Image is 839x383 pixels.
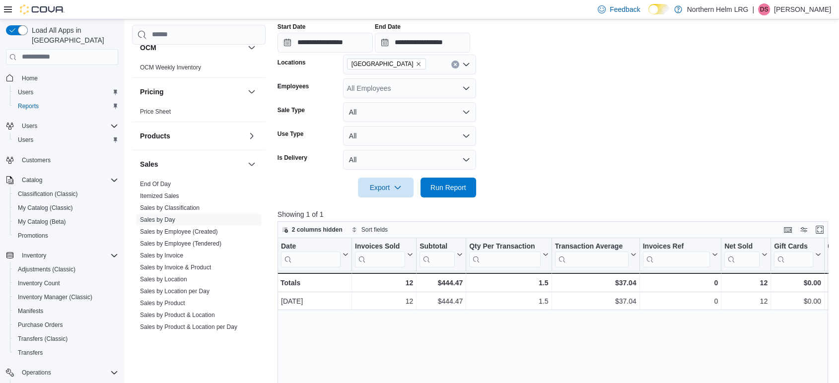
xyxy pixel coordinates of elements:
div: Net Sold [724,242,760,251]
span: Inventory Manager (Classic) [18,293,92,301]
div: Subtotal [419,242,455,251]
div: 1.5 [469,277,548,289]
div: Invoices Ref [642,242,709,267]
a: End Of Day [140,181,171,188]
button: Users [18,120,41,132]
a: Sales by Product & Location per Day [140,323,237,330]
button: Manifests [10,304,122,318]
span: Inventory Count [18,279,60,287]
span: Users [18,136,33,144]
div: Sales [132,178,266,349]
span: My Catalog (Classic) [18,204,73,212]
p: | [752,3,754,15]
img: Cova [20,4,65,14]
button: Inventory Manager (Classic) [10,290,122,304]
span: Adjustments (Classic) [14,263,118,275]
a: Sales by Invoice & Product [140,264,211,271]
span: End Of Day [140,180,171,188]
button: Sales [246,158,258,170]
div: Date [281,242,341,267]
a: Customers [18,154,55,166]
div: $37.04 [555,277,636,289]
a: Sales by Day [140,216,175,223]
span: Users [14,134,118,146]
div: 0 [642,277,717,289]
span: Customers [22,156,51,164]
span: Inventory [18,250,118,261]
a: Users [14,134,37,146]
button: Transaction Average [555,242,636,267]
span: Run Report [430,183,466,192]
a: My Catalog (Classic) [14,202,77,214]
button: Remove Bowmanville from selection in this group [416,61,421,67]
div: 12 [355,295,413,307]
button: Users [10,85,122,99]
span: Manifests [14,305,118,317]
span: Bowmanville [347,59,426,69]
span: Promotions [14,230,118,242]
button: Date [281,242,349,267]
span: DS [760,3,769,15]
button: Sales [140,159,244,169]
a: Inventory Count [14,277,64,289]
div: Qty Per Transaction [469,242,540,267]
a: OCM Weekly Inventory [140,64,201,71]
button: Products [140,131,244,141]
div: Transaction Average [555,242,628,251]
button: Run Report [420,178,476,197]
button: Display options [798,224,810,236]
a: Transfers [14,347,47,359]
button: Operations [18,367,55,379]
a: Sales by Product & Location [140,312,215,319]
span: Reports [14,100,118,112]
span: Sales by Product & Location per Day [140,323,237,331]
span: Users [22,122,37,130]
div: Gift Cards [774,242,813,251]
a: Adjustments (Classic) [14,263,79,275]
button: Clear input [451,61,459,68]
span: Sort fields [361,226,388,234]
span: Sales by Day [140,216,175,224]
div: 0 [643,295,718,307]
button: OCM [140,43,244,53]
button: Transfers (Classic) [10,332,122,346]
label: Is Delivery [278,154,307,162]
a: Inventory Manager (Classic) [14,291,96,303]
button: Operations [2,366,122,380]
span: Reports [18,102,39,110]
div: Invoices Ref [642,242,709,251]
span: Transfers (Classic) [14,333,118,345]
span: Home [22,74,38,82]
span: Sales by Invoice & Product [140,263,211,271]
button: Inventory [2,249,122,262]
a: Sales by Invoice [140,252,183,259]
a: Home [18,72,42,84]
span: Operations [18,367,118,379]
div: $0.00 [774,295,821,307]
button: Invoices Sold [355,242,413,267]
a: Sales by Employee (Created) [140,228,218,235]
button: Qty Per Transaction [469,242,548,267]
span: Sales by Location per Day [140,287,210,295]
span: Adjustments (Classic) [18,265,75,273]
div: Invoices Sold [355,242,405,267]
button: Products [246,130,258,142]
button: Transfers [10,346,122,360]
a: Manifests [14,305,47,317]
span: Load All Apps in [GEOGRAPHIC_DATA] [28,25,118,45]
div: 12 [355,277,413,289]
button: Invoices Ref [642,242,717,267]
div: $444.47 [419,295,463,307]
span: Dark Mode [648,14,649,15]
a: Purchase Orders [14,319,67,331]
span: Sales by Employee (Created) [140,228,218,236]
button: Home [2,71,122,85]
div: Invoices Sold [355,242,405,251]
div: [DATE] [281,295,349,307]
div: Date [281,242,341,251]
p: [PERSON_NAME] [774,3,831,15]
a: Transfers (Classic) [14,333,71,345]
h3: Products [140,131,170,141]
span: Purchase Orders [18,321,63,329]
a: Reports [14,100,43,112]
